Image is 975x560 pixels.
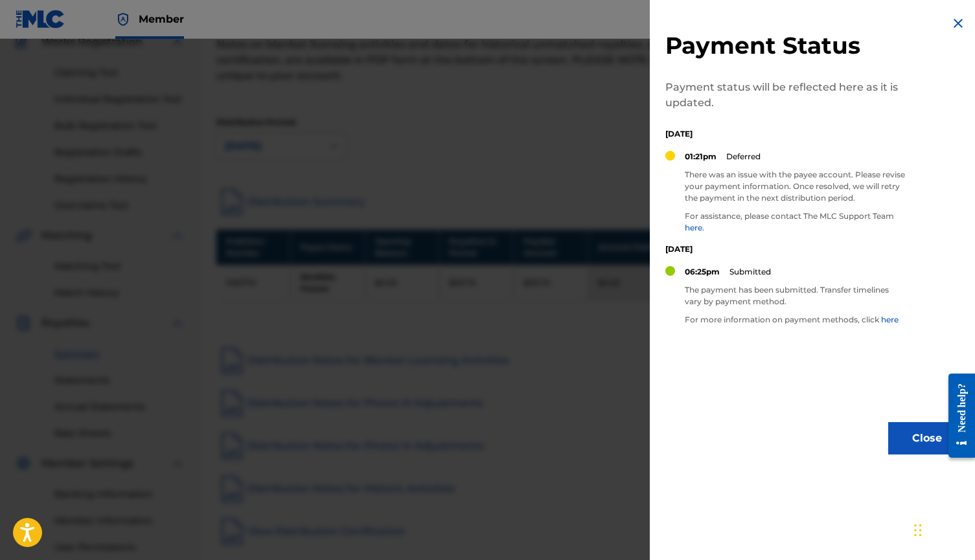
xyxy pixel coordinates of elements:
a: here [881,315,899,324]
p: 06:25pm [685,266,720,278]
img: Top Rightsholder [115,12,131,27]
p: The payment has been submitted. Transfer timelines vary by payment method. [685,284,905,308]
p: [DATE] [665,128,905,140]
img: MLC Logo [16,10,65,28]
p: For more information on payment methods, click [685,314,905,326]
p: 01:21pm [685,151,717,162]
iframe: Chat Widget [910,498,975,560]
button: Close [888,422,966,454]
iframe: Resource Center [939,363,975,469]
p: [DATE] [665,243,905,255]
p: There was an issue with the payee account. Please revise your payment information. Once resolved,... [685,169,905,204]
div: Drag [914,511,922,550]
p: Deferred [726,151,761,162]
span: Member [139,12,184,27]
a: here. [685,223,704,232]
p: Submitted [729,266,771,278]
p: For assistance, please contact The MLC Support Team [685,210,905,234]
p: Payment status will be reflected here as it is updated. [665,80,905,111]
h2: Payment Status [665,31,905,60]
